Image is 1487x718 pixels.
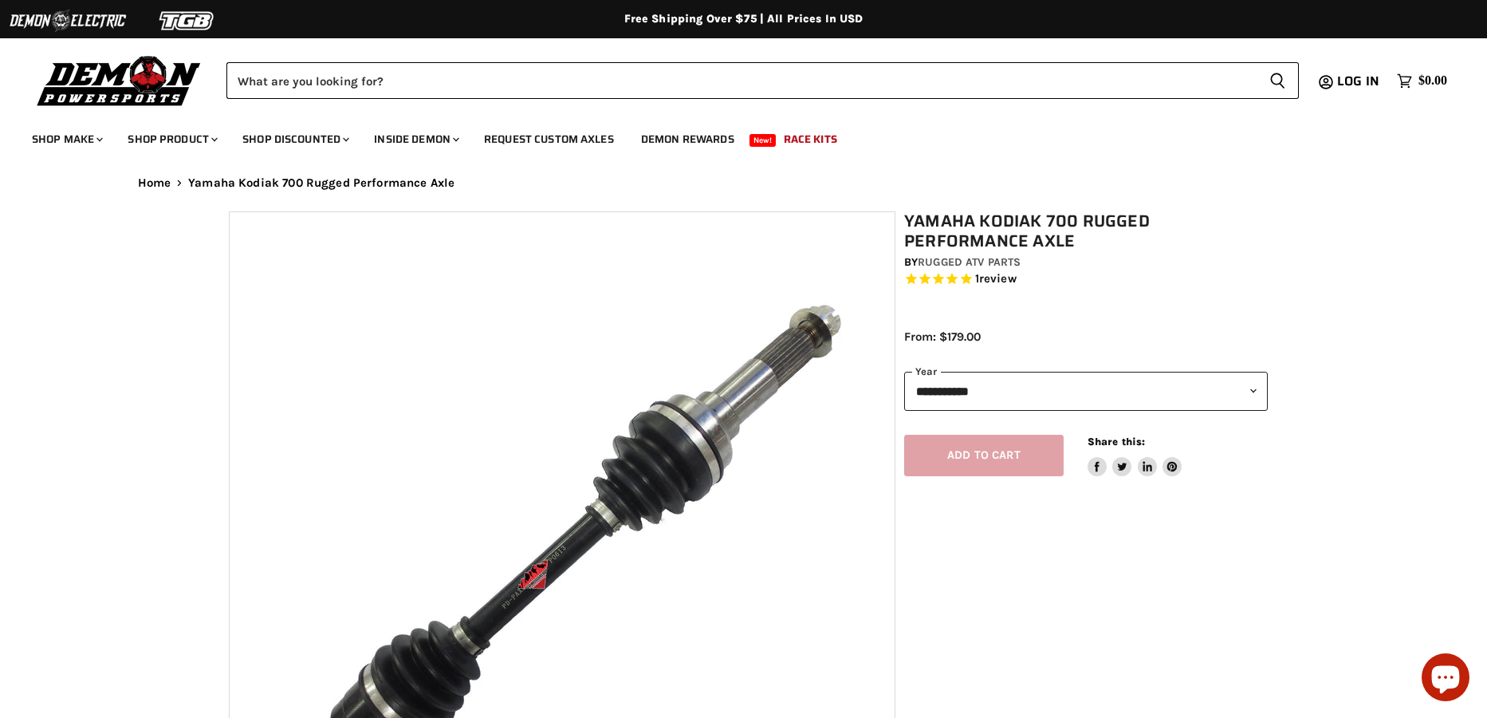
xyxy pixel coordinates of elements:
[629,123,746,156] a: Demon Rewards
[188,176,454,190] span: Yamaha Kodiak 700 Rugged Performance Axle
[1417,653,1474,705] inbox-online-store-chat: Shopify online store chat
[904,254,1268,271] div: by
[128,6,247,36] img: TGB Logo 2
[230,123,359,156] a: Shop Discounted
[975,272,1017,286] span: 1 reviews
[472,123,626,156] a: Request Custom Axles
[106,176,1382,190] nav: Breadcrumbs
[20,123,112,156] a: Shop Make
[904,329,981,344] span: From: $179.00
[1418,73,1447,89] span: $0.00
[918,255,1021,269] a: Rugged ATV Parts
[979,272,1017,286] span: review
[362,123,469,156] a: Inside Demon
[32,52,207,108] img: Demon Powersports
[1330,74,1389,89] a: Log in
[20,116,1443,156] ul: Main menu
[1088,435,1182,477] aside: Share this:
[106,12,1382,26] div: Free Shipping Over $75 | All Prices In USD
[904,372,1268,411] select: year
[116,123,227,156] a: Shop Product
[904,211,1268,251] h1: Yamaha Kodiak 700 Rugged Performance Axle
[1257,62,1299,99] button: Search
[1337,71,1379,91] span: Log in
[1088,436,1145,448] span: Share this:
[226,62,1257,99] input: Search
[138,176,171,190] a: Home
[8,6,128,36] img: Demon Electric Logo 2
[904,271,1268,288] span: Rated 5.0 out of 5 stars 1 reviews
[1389,69,1455,93] a: $0.00
[749,134,777,147] span: New!
[772,123,849,156] a: Race Kits
[226,62,1299,99] form: Product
